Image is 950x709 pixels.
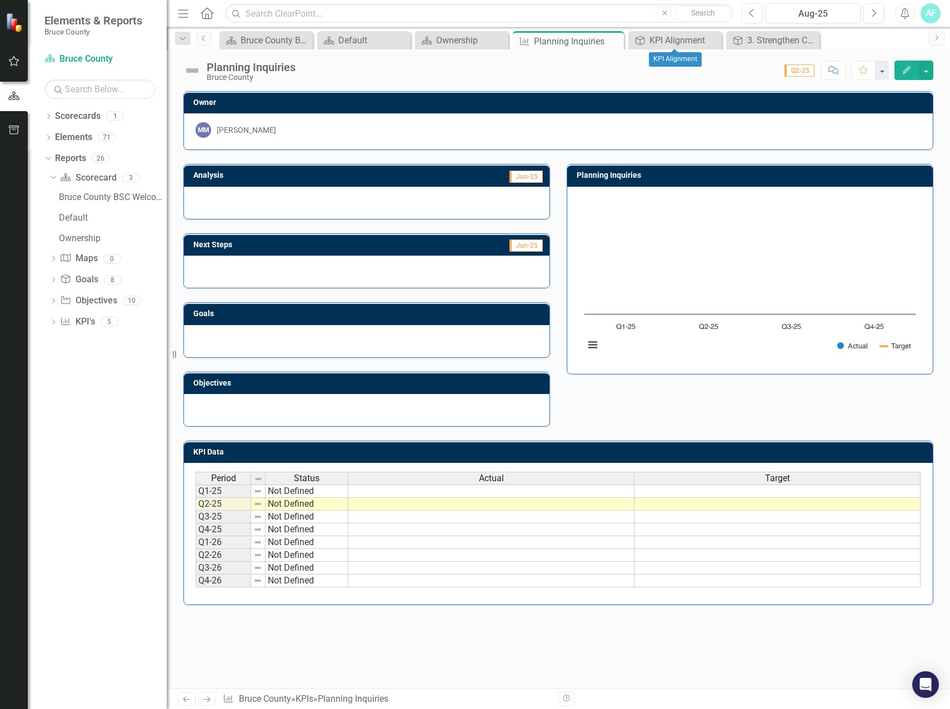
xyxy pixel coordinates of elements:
[266,511,348,523] td: Not Defined
[207,61,296,73] div: Planning Inquiries
[253,563,262,572] img: 8DAGhfEEPCf229AAAAAElFTkSuQmCC
[222,33,310,47] a: Bruce County BSC Welcome Page
[193,448,927,456] h3: KPI Data
[44,27,142,36] small: Bruce County
[266,536,348,549] td: Not Defined
[253,487,262,496] img: 8DAGhfEEPCf229AAAAAElFTkSuQmCC
[101,317,118,327] div: 5
[193,241,379,249] h3: Next Steps
[318,693,388,704] div: Planning Inquiries
[266,485,348,498] td: Not Defined
[59,233,167,243] div: Ownership
[60,273,98,286] a: Goals
[579,196,921,362] svg: Interactive chart
[104,275,122,284] div: 8
[266,498,348,511] td: Not Defined
[55,131,92,144] a: Elements
[196,562,251,575] td: Q3-26
[239,693,291,704] a: Bruce County
[122,173,140,182] div: 3
[196,523,251,536] td: Q4-25
[747,33,817,47] div: 3. Strengthen County's use of technology and innovative initiatives.
[782,323,801,331] text: Q3-25
[196,485,251,498] td: Q1-25
[217,124,276,136] div: [PERSON_NAME]
[193,98,927,107] h3: Owner
[266,549,348,562] td: Not Defined
[912,671,939,698] div: Open Intercom Messenger
[211,473,236,483] span: Period
[320,33,408,47] a: Default
[729,33,817,47] a: 3. Strengthen County's use of technology and innovative initiatives.
[691,8,715,17] span: Search
[579,196,921,362] div: Chart. Highcharts interactive chart.
[509,171,543,183] span: Jun-25
[183,62,201,79] img: Not Defined
[294,473,319,483] span: Status
[56,188,167,206] a: Bruce County BSC Welcome Page
[266,562,348,575] td: Not Defined
[769,7,857,21] div: Aug-25
[649,33,719,47] div: KPI Alignment
[196,549,251,562] td: Q2-26
[6,12,25,32] img: ClearPoint Strategy
[56,229,167,247] a: Ownership
[196,498,251,511] td: Q2-25
[60,252,97,265] a: Maps
[649,52,702,67] div: KPI Alignment
[253,525,262,534] img: 8DAGhfEEPCf229AAAAAElFTkSuQmCC
[55,152,86,165] a: Reports
[196,536,251,549] td: Q1-26
[253,576,262,585] img: 8DAGhfEEPCf229AAAAAElFTkSuQmCC
[98,133,116,142] div: 71
[207,73,296,82] div: Bruce County
[338,33,408,47] div: Default
[436,33,506,47] div: Ownership
[55,110,101,123] a: Scorecards
[44,79,156,99] input: Search Below...
[296,693,313,704] a: KPIs
[59,192,167,202] div: Bruce County BSC Welcome Page
[193,171,357,179] h3: Analysis
[253,512,262,521] img: 8DAGhfEEPCf229AAAAAElFTkSuQmCC
[56,208,167,226] a: Default
[864,323,884,331] text: Q4-25
[60,316,94,328] a: KPI's
[675,6,731,21] button: Search
[881,342,911,350] button: Show Target
[223,693,550,706] div: » »
[631,33,719,47] a: KPI Alignment
[225,4,733,23] input: Search ClearPoint...
[921,3,941,23] button: AF
[103,254,121,263] div: 0
[616,323,636,331] text: Q1-25
[60,294,117,307] a: Objectives
[193,309,544,318] h3: Goals
[59,213,167,223] div: Default
[196,575,251,587] td: Q4-26
[241,33,310,47] div: Bruce County BSC Welcome Page
[509,239,543,252] span: Jun-25
[253,500,262,508] img: 8DAGhfEEPCf229AAAAAElFTkSuQmCC
[196,122,211,138] div: MM
[44,14,142,27] span: Elements & Reports
[193,379,544,387] h3: Objectives
[784,64,814,77] span: Q2-25
[699,323,718,331] text: Q2-25
[837,342,868,350] button: Show Actual
[254,475,263,483] img: 8DAGhfEEPCf229AAAAAElFTkSuQmCC
[534,34,621,48] div: Planning Inquiries
[479,473,504,483] span: Actual
[266,523,348,536] td: Not Defined
[253,538,262,547] img: 8DAGhfEEPCf229AAAAAElFTkSuQmCC
[60,172,116,184] a: Scorecard
[253,551,262,560] img: 8DAGhfEEPCf229AAAAAElFTkSuQmCC
[266,575,348,587] td: Not Defined
[765,473,790,483] span: Target
[106,112,124,121] div: 1
[44,53,156,66] a: Bruce County
[766,3,861,23] button: Aug-25
[577,171,927,179] h3: Planning Inquiries
[196,511,251,523] td: Q3-25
